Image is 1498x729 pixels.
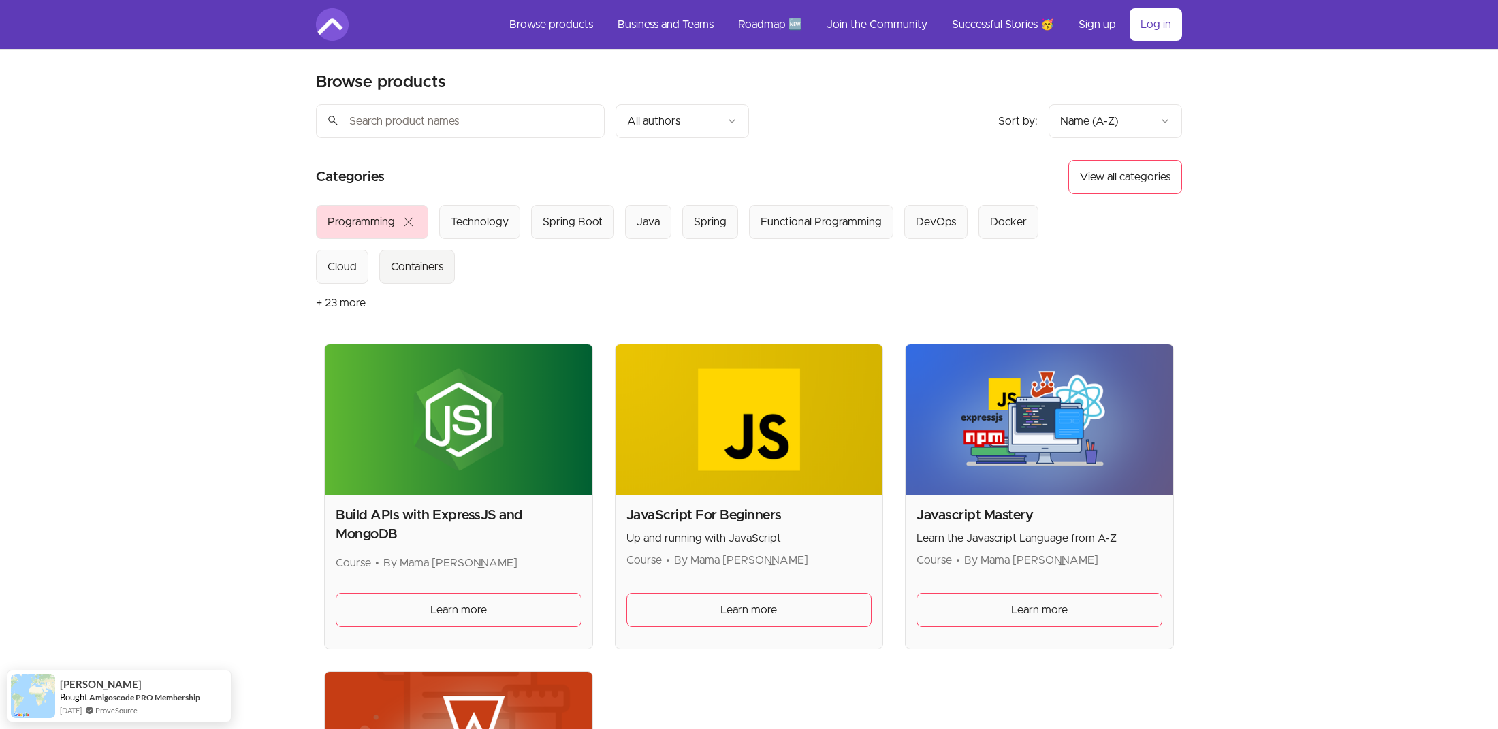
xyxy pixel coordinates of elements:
span: Learn more [1011,602,1068,618]
a: Successful Stories 🥳 [941,8,1065,41]
img: Amigoscode logo [316,8,349,41]
a: Browse products [498,8,604,41]
span: Bought [60,692,88,702]
span: By Mama [PERSON_NAME] [383,557,517,568]
span: Learn more [430,602,487,618]
a: ProveSource [95,704,138,716]
img: Product image for JavaScript For Beginners [616,344,883,495]
span: • [956,555,960,566]
h2: Javascript Mastery [917,506,1162,525]
img: provesource social proof notification image [11,674,55,718]
span: search [327,111,339,130]
h2: Categories [316,160,385,194]
div: Functional Programming [761,214,882,230]
span: By Mama [PERSON_NAME] [964,555,1098,566]
span: Sort by: [998,116,1038,127]
button: + 23 more [316,284,366,322]
button: Product sort options [1049,104,1182,138]
a: Log in [1130,8,1182,41]
h2: Build APIs with ExpressJS and MongoDB [336,506,581,544]
div: Cloud [328,259,357,275]
a: Sign up [1068,8,1127,41]
span: Course [917,555,952,566]
input: Search product names [316,104,605,138]
span: [DATE] [60,704,82,716]
button: View all categories [1068,160,1182,194]
a: Business and Teams [607,8,724,41]
a: Learn more [917,593,1162,627]
div: Spring [694,214,727,230]
img: Product image for Javascript Mastery [906,344,1173,495]
a: Join the Community [816,8,938,41]
span: Learn more [720,602,777,618]
div: Java [637,214,660,230]
a: Learn more [336,593,581,627]
nav: Main [498,8,1182,41]
span: Course [336,557,371,568]
h2: JavaScript For Beginners [626,506,872,525]
span: • [666,555,670,566]
p: Up and running with JavaScript [626,530,872,547]
span: • [375,557,379,568]
a: Roadmap 🆕 [727,8,813,41]
img: Product image for Build APIs with ExpressJS and MongoDB [325,344,592,495]
div: Technology [451,214,509,230]
span: Course [626,555,662,566]
a: Amigoscode PRO Membership [89,692,200,703]
div: Docker [990,214,1027,230]
span: close [400,214,417,230]
div: Containers [391,259,443,275]
button: Filter by author [616,104,749,138]
h2: Browse products [316,71,446,93]
div: Spring Boot [543,214,603,230]
span: [PERSON_NAME] [60,679,142,690]
span: By Mama [PERSON_NAME] [674,555,808,566]
div: DevOps [916,214,956,230]
a: Learn more [626,593,872,627]
p: Learn the Javascript Language from A-Z [917,530,1162,547]
div: Programming [328,214,395,230]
